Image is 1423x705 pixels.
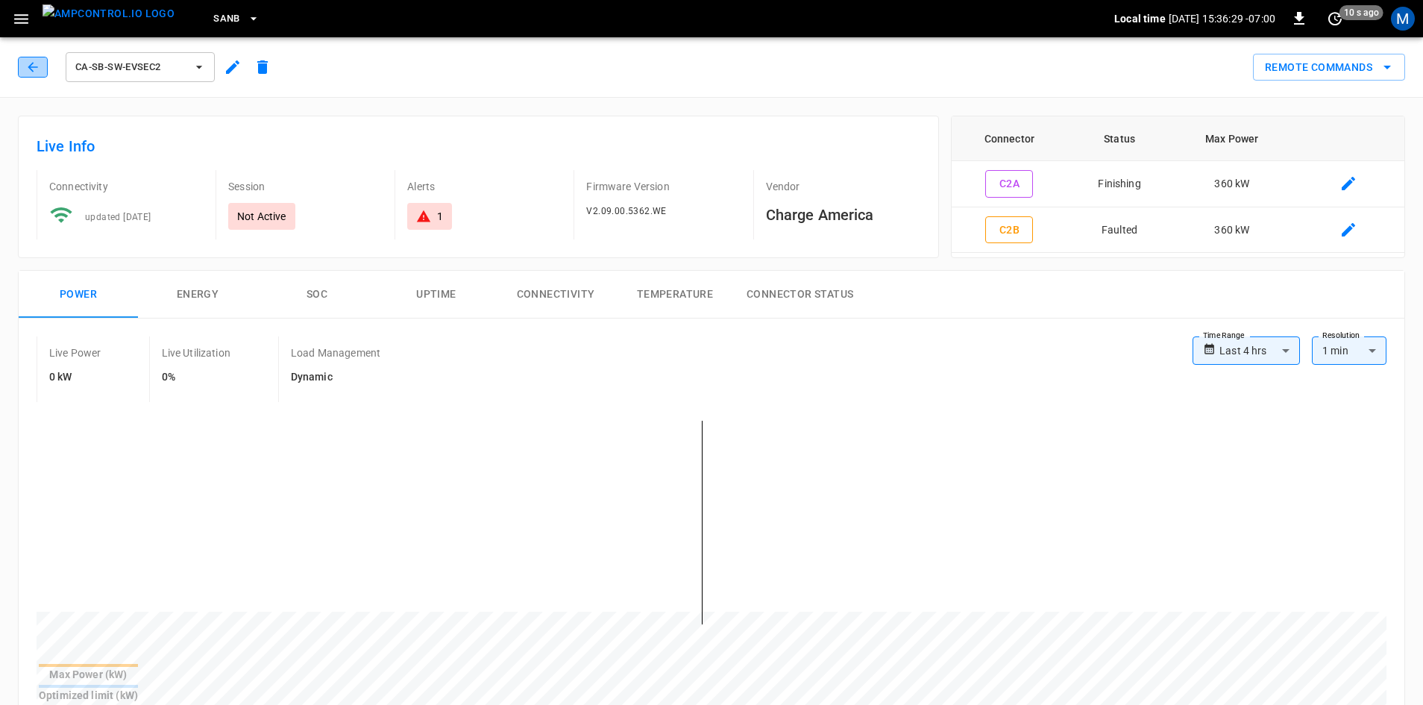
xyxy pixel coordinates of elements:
button: set refresh interval [1323,7,1347,31]
button: Connectivity [496,271,615,319]
button: Connector Status [735,271,865,319]
button: C2B [985,216,1033,244]
button: Temperature [615,271,735,319]
button: SOC [257,271,377,319]
label: Resolution [1322,330,1360,342]
span: updated [DATE] [85,212,151,222]
button: Uptime [377,271,496,319]
button: C2A [985,170,1033,198]
div: 1 [437,209,443,224]
h6: Live Info [37,134,920,158]
div: Last 4 hrs [1219,336,1300,365]
p: Live Utilization [162,345,230,360]
button: ca-sb-sw-evseC2 [66,52,215,82]
h6: Charge America [766,203,920,227]
button: Power [19,271,138,319]
h6: 0% [162,369,230,386]
p: Load Management [291,345,380,360]
span: ca-sb-sw-evseC2 [75,59,186,76]
div: 1 min [1312,336,1386,365]
h6: Dynamic [291,369,380,386]
td: 360 kW [1172,161,1292,207]
p: Not Active [237,209,286,224]
table: connector table [952,116,1404,253]
p: Alerts [407,179,562,194]
span: 10 s ago [1339,5,1383,20]
th: Max Power [1172,116,1292,161]
td: 360 kW [1172,207,1292,254]
div: profile-icon [1391,7,1415,31]
img: ampcontrol.io logo [43,4,175,23]
th: Connector [952,116,1067,161]
p: Connectivity [49,179,204,194]
label: Time Range [1203,330,1245,342]
button: SanB [207,4,266,34]
div: remote commands options [1253,54,1405,81]
p: [DATE] 15:36:29 -07:00 [1169,11,1275,26]
td: Finishing [1067,161,1172,207]
button: Remote Commands [1253,54,1405,81]
p: Session [228,179,383,194]
p: Firmware Version [586,179,741,194]
button: Energy [138,271,257,319]
p: Live Power [49,345,101,360]
h6: 0 kW [49,369,101,386]
span: SanB [213,10,240,28]
p: Local time [1114,11,1166,26]
p: Vendor [766,179,920,194]
td: Faulted [1067,207,1172,254]
th: Status [1067,116,1172,161]
span: V2.09.00.5362.WE [586,206,666,216]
